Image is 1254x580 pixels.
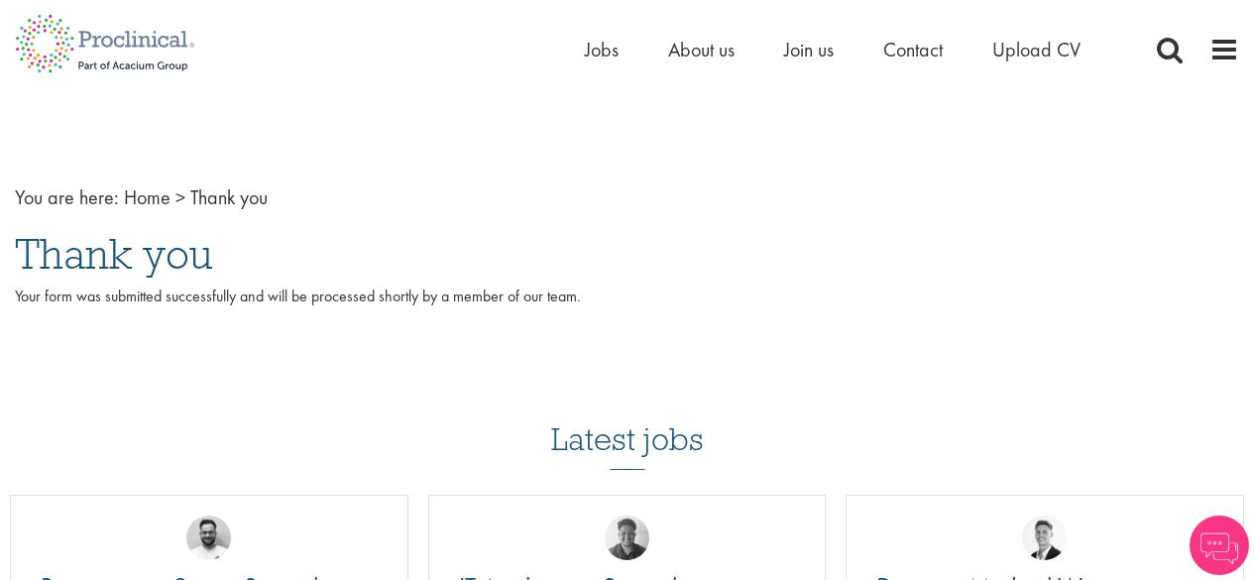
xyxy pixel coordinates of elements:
img: Emile De Beer [186,516,231,560]
a: Join us [784,37,834,62]
img: Sheridon Lloyd [605,516,649,560]
a: Upload CV [992,37,1081,62]
img: George Watson [1022,516,1067,560]
h3: Latest jobs [551,373,704,470]
img: Chatbot [1190,516,1249,575]
a: Contact [883,37,943,62]
span: Thank you [190,184,268,210]
a: About us [668,37,735,62]
span: > [175,184,185,210]
span: You are here: [15,184,119,210]
span: Thank you [15,227,213,281]
a: Jobs [585,37,619,62]
p: Your form was submitted successfully and will be processed shortly by a member of our team. [15,286,1239,331]
a: breadcrumb link [124,184,171,210]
